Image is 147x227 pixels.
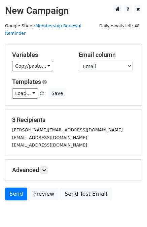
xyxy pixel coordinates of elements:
[12,116,135,124] h5: 3 Recipients
[12,88,38,99] a: Load...
[12,127,123,132] small: [PERSON_NAME][EMAIL_ADDRESS][DOMAIN_NAME]
[12,61,53,71] a: Copy/paste...
[5,5,142,17] h2: New Campaign
[60,188,111,200] a: Send Test Email
[12,51,69,59] h5: Variables
[12,135,87,140] small: [EMAIL_ADDRESS][DOMAIN_NAME]
[97,22,142,30] span: Daily emails left: 48
[97,23,142,28] a: Daily emails left: 48
[48,88,66,99] button: Save
[5,23,81,36] small: Google Sheet:
[113,195,147,227] iframe: Chat Widget
[12,78,41,85] a: Templates
[12,166,135,174] h5: Advanced
[79,51,135,59] h5: Email column
[12,142,87,148] small: [EMAIL_ADDRESS][DOMAIN_NAME]
[29,188,59,200] a: Preview
[5,23,81,36] a: Membership Renewal Reminder
[5,188,27,200] a: Send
